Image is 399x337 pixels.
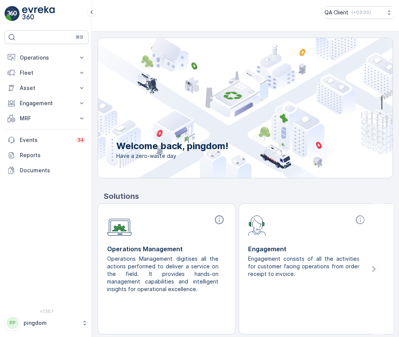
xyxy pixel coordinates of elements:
p: Reports [20,151,85,159]
img: logo_light-DOdMpM7g.png [22,6,55,21]
span: Have a zero-waste day [116,152,228,160]
button: QA Client(+03:00) [325,6,393,19]
div: PP [6,317,19,329]
a: Documents [5,163,89,178]
button: PPpingdom [5,315,89,331]
p: Operations Management digitises all the actions performed to deliver a service on the field. It p... [107,255,220,293]
img: module-icon [248,214,266,236]
p: Engagement [20,99,73,107]
p: Operations [20,54,73,61]
img: logo [5,6,20,21]
p: ( +03:00 ) [351,9,371,16]
p: Welcome back, pingdom! [116,140,228,152]
button: Operations [5,50,89,65]
p: pingdom [24,319,78,327]
p: Fleet [20,69,73,77]
p: 34 [78,137,84,143]
a: Reports [5,148,89,163]
p: QA Client [325,9,348,16]
p: Engagement consists of all the activities for customer facing operations from order receipt to in... [248,255,361,278]
button: Asset [5,80,89,96]
img: module-icon [107,214,132,236]
p: Solutions [104,191,393,202]
img: city illustration [64,38,393,178]
p: ⌘B [76,34,83,40]
p: Asset [20,84,73,92]
p: Engagement [248,244,367,254]
button: Fleet [5,65,89,80]
span: v 1.50.1 [5,309,89,313]
p: Documents [20,167,85,174]
button: MRF [5,111,89,126]
a: Events34 [5,132,89,148]
button: Engagement [5,96,89,111]
p: MRF [20,115,73,122]
p: Events [20,136,71,144]
p: Operations Management [107,244,226,254]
